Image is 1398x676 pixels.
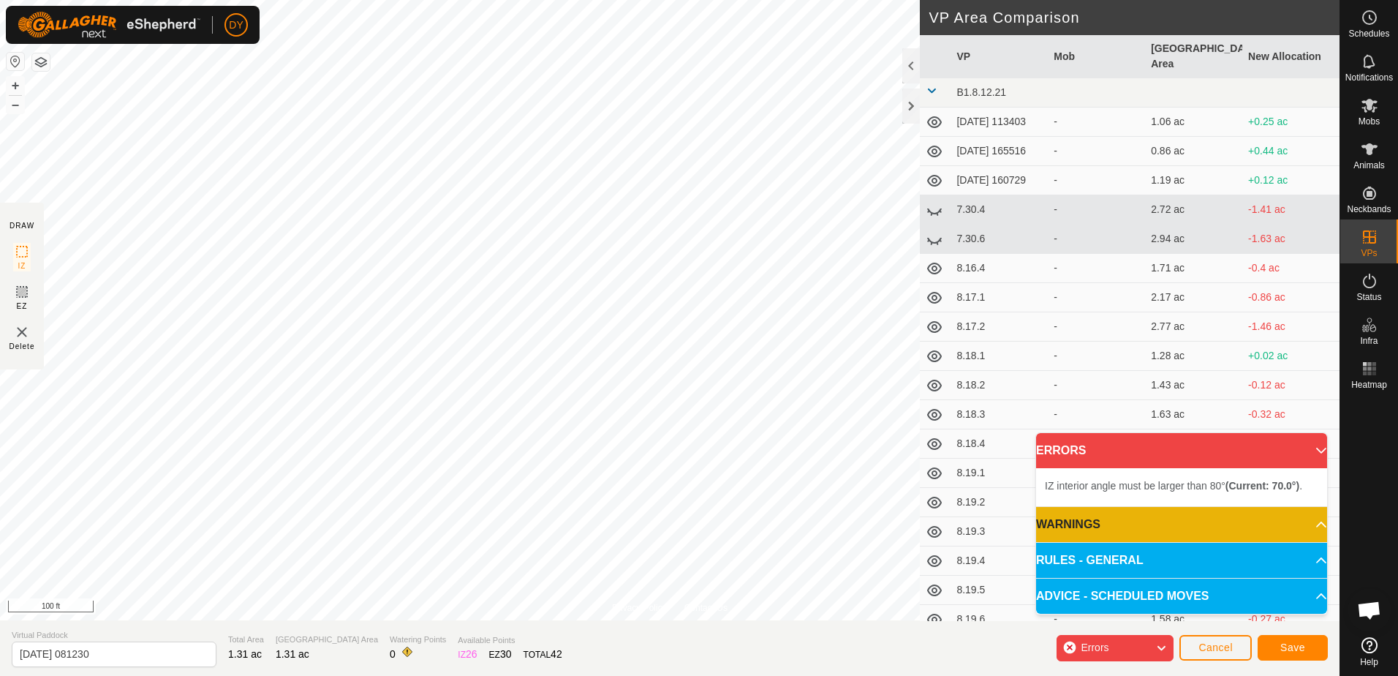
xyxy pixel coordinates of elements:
[1242,371,1340,400] td: -0.12 ac
[1347,205,1391,214] span: Neckbands
[551,648,562,660] span: 42
[1348,29,1389,38] span: Schedules
[228,634,264,646] span: Total Area
[1145,254,1242,283] td: 1.71 ac
[1145,605,1242,634] td: 1.58 ac
[1036,587,1209,605] span: ADVICE - SCHEDULED MOVES
[524,647,562,662] div: TOTAL
[951,195,1048,225] td: 7.30.4
[951,371,1048,400] td: 8.18.2
[929,9,1340,26] h2: VP Area Comparison
[17,301,28,312] span: EZ
[951,576,1048,605] td: 8.19.5
[951,254,1048,283] td: 8.16.4
[951,137,1048,166] td: [DATE] 165516
[1360,337,1378,345] span: Infra
[951,342,1048,371] td: 8.18.1
[1036,579,1327,614] p-accordion-header: ADVICE - SCHEDULED MOVES
[1145,400,1242,429] td: 1.63 ac
[1036,433,1327,468] p-accordion-header: ERRORS
[1054,348,1139,364] div: -
[1351,380,1387,389] span: Heatmap
[1036,468,1327,506] p-accordion-content: ERRORS
[612,601,667,615] a: Privacy Policy
[466,648,477,660] span: 26
[1145,429,1242,459] td: 1.8 ac
[1242,166,1340,195] td: +0.12 ac
[1081,642,1108,653] span: Errors
[1145,108,1242,137] td: 1.06 ac
[1145,195,1242,225] td: 2.72 ac
[1145,225,1242,254] td: 2.94 ac
[500,648,512,660] span: 30
[228,648,262,660] span: 1.31 ac
[1054,319,1139,334] div: -
[12,629,216,642] span: Virtual Paddock
[1054,378,1139,393] div: -
[1054,202,1139,217] div: -
[1242,108,1340,137] td: +0.25 ac
[10,220,34,231] div: DRAW
[1280,642,1305,653] span: Save
[32,53,50,71] button: Map Layers
[10,341,35,352] span: Delete
[1242,605,1340,634] td: -0.27 ac
[1036,516,1100,533] span: WARNINGS
[951,459,1048,488] td: 8.19.1
[956,86,1006,98] span: B1.8.12.21
[951,166,1048,195] td: [DATE] 160729
[18,12,200,38] img: Gallagher Logo
[1242,312,1340,342] td: -1.46 ac
[951,283,1048,312] td: 8.17.1
[1225,480,1299,492] b: (Current: 70.0°)
[951,35,1048,78] th: VP
[1054,231,1139,247] div: -
[951,517,1048,547] td: 8.19.3
[1242,254,1340,283] td: -0.4 ac
[1145,35,1242,78] th: [GEOGRAPHIC_DATA] Area
[951,225,1048,254] td: 7.30.6
[13,323,31,341] img: VP
[489,647,512,662] div: EZ
[1242,342,1340,371] td: +0.02 ac
[7,96,24,113] button: –
[1340,631,1398,672] a: Help
[684,601,728,615] a: Contact Us
[458,647,477,662] div: IZ
[390,634,446,646] span: Watering Points
[1345,73,1393,82] span: Notifications
[1145,371,1242,400] td: 1.43 ac
[951,312,1048,342] td: 8.17.2
[229,18,243,33] span: DY
[1360,658,1378,666] span: Help
[1242,137,1340,166] td: +0.44 ac
[1054,612,1139,627] div: -
[1242,283,1340,312] td: -0.86 ac
[951,605,1048,634] td: 8.19.6
[1179,635,1252,661] button: Cancel
[1145,166,1242,195] td: 1.19 ac
[390,648,396,660] span: 0
[1145,312,1242,342] td: 2.77 ac
[7,53,24,70] button: Reset Map
[1048,35,1145,78] th: Mob
[1359,117,1380,126] span: Mobs
[951,488,1048,517] td: 8.19.2
[276,648,309,660] span: 1.31 ac
[1036,543,1327,578] p-accordion-header: RULES - GENERAL
[1348,588,1391,632] a: Open chat
[1045,480,1302,492] span: IZ interior angle must be larger than 80° .
[1198,642,1233,653] span: Cancel
[951,400,1048,429] td: 8.18.3
[1242,225,1340,254] td: -1.63 ac
[1242,35,1340,78] th: New Allocation
[1145,283,1242,312] td: 2.17 ac
[1054,260,1139,276] div: -
[1242,400,1340,429] td: -0.32 ac
[7,77,24,94] button: +
[18,260,26,271] span: IZ
[1036,552,1144,569] span: RULES - GENERAL
[1242,195,1340,225] td: -1.41 ac
[951,429,1048,459] td: 8.18.4
[1054,143,1139,159] div: -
